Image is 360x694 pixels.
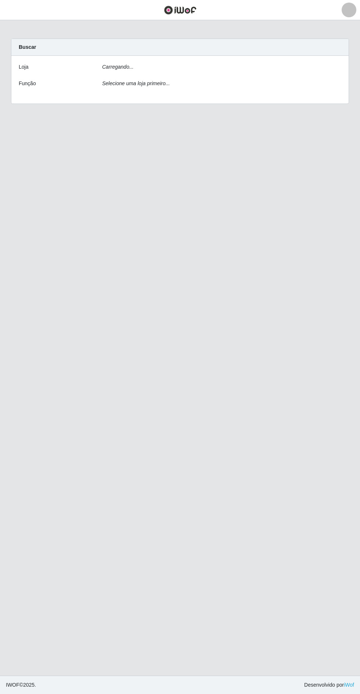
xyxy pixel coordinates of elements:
label: Loja [19,63,28,71]
span: IWOF [6,682,19,688]
strong: Buscar [19,44,36,50]
i: Carregando... [102,64,134,70]
span: Desenvolvido por [304,681,354,689]
a: iWof [344,682,354,688]
i: Selecione uma loja primeiro... [102,80,170,86]
img: CoreUI Logo [164,6,197,15]
span: © 2025 . [6,681,36,689]
label: Função [19,80,36,87]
